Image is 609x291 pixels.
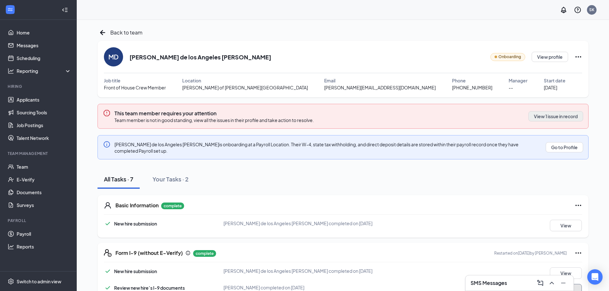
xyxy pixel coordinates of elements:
svg: ChevronUp [548,279,556,287]
svg: Minimize [559,279,567,287]
a: Reports [17,240,71,253]
svg: Notifications [560,6,567,14]
div: Reporting [17,68,72,74]
div: SK [589,7,594,12]
svg: Info [185,250,191,256]
div: Open Intercom Messenger [587,269,603,285]
span: [PERSON_NAME] completed on [DATE] [223,285,304,290]
svg: QuestionInfo [574,6,582,14]
span: Email [324,77,335,84]
a: Home [17,26,71,39]
a: Messages [17,39,71,52]
div: Hiring [8,84,70,89]
span: [PERSON_NAME] de los Angeles [PERSON_NAME] completed on [DATE] [223,268,372,274]
h5: Basic Information [115,202,159,209]
h3: SMS Messages [471,280,507,287]
p: complete [161,203,184,209]
a: Applicants [17,93,71,106]
div: Team Management [8,151,70,156]
svg: FormI9EVerifyIcon [104,249,112,257]
div: Payroll [8,218,70,223]
span: New hire submission [114,221,157,226]
svg: Ellipses [574,249,582,257]
button: View [550,267,582,279]
a: Surveys [17,199,71,211]
span: Manager [509,77,527,84]
span: [DATE] [544,84,557,91]
span: Team member is not in good standing, view all the issues in their profile and take action to reso... [114,117,314,123]
a: Documents [17,186,71,199]
button: ChevronUp [547,278,557,288]
button: Go to Profile [546,142,583,152]
svg: Collapse [62,7,68,13]
span: [PHONE_NUMBER] [452,84,492,91]
svg: Checkmark [104,267,112,275]
a: Talent Network [17,132,71,144]
span: [PERSON_NAME][EMAIL_ADDRESS][DOMAIN_NAME] [324,84,436,91]
h2: [PERSON_NAME] de los Angeles [PERSON_NAME] [129,53,271,61]
svg: Error [103,109,111,117]
span: -- [509,84,513,91]
span: Job title [104,77,121,84]
button: ComposeMessage [535,278,545,288]
svg: WorkstreamLogo [7,6,13,13]
div: MD [108,52,119,61]
svg: User [104,202,112,209]
button: View 1 issue in record [528,111,583,121]
span: [PERSON_NAME] de los Angeles [PERSON_NAME] is onboarding at a Payroll Location. Their W-4, state ... [114,142,519,154]
span: Front of House Crew Member [104,84,166,91]
svg: ComposeMessage [536,279,544,287]
span: [PERSON_NAME] de los Angeles [PERSON_NAME] completed on [DATE] [223,220,372,226]
svg: Analysis [8,68,14,74]
svg: Info [103,141,111,148]
span: Location [182,77,201,84]
svg: Checkmark [104,220,112,227]
span: Onboarding [498,54,521,60]
span: [PERSON_NAME] of [PERSON_NAME][GEOGRAPHIC_DATA] [182,84,308,91]
svg: Ellipses [574,202,582,209]
span: Start date [544,77,566,84]
div: All Tasks · 7 [104,175,133,183]
span: New hire submission [114,268,157,274]
button: Minimize [558,278,568,288]
div: Your Tasks · 2 [152,175,189,183]
a: Scheduling [17,52,71,65]
span: Phone [452,77,466,84]
button: View profile [532,52,568,62]
svg: ArrowLeftNew [98,27,108,38]
a: ArrowLeftNewBack to team [98,27,143,38]
span: Review new hire’s I-9 documents [114,285,185,291]
button: View [550,220,582,231]
a: Job Postings [17,119,71,132]
h5: Form I-9 (without E-Verify) [115,249,183,257]
a: Team [17,160,71,173]
a: Sourcing Tools [17,106,71,119]
p: complete [193,250,216,257]
a: E-Verify [17,173,71,186]
span: Back to team [110,28,143,36]
svg: Ellipses [574,53,582,61]
a: Payroll [17,227,71,240]
svg: Settings [8,278,14,285]
div: Switch to admin view [17,278,61,285]
h3: This team member requires your attention [114,110,314,117]
p: Restarted on [DATE] by [PERSON_NAME] [494,250,567,256]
